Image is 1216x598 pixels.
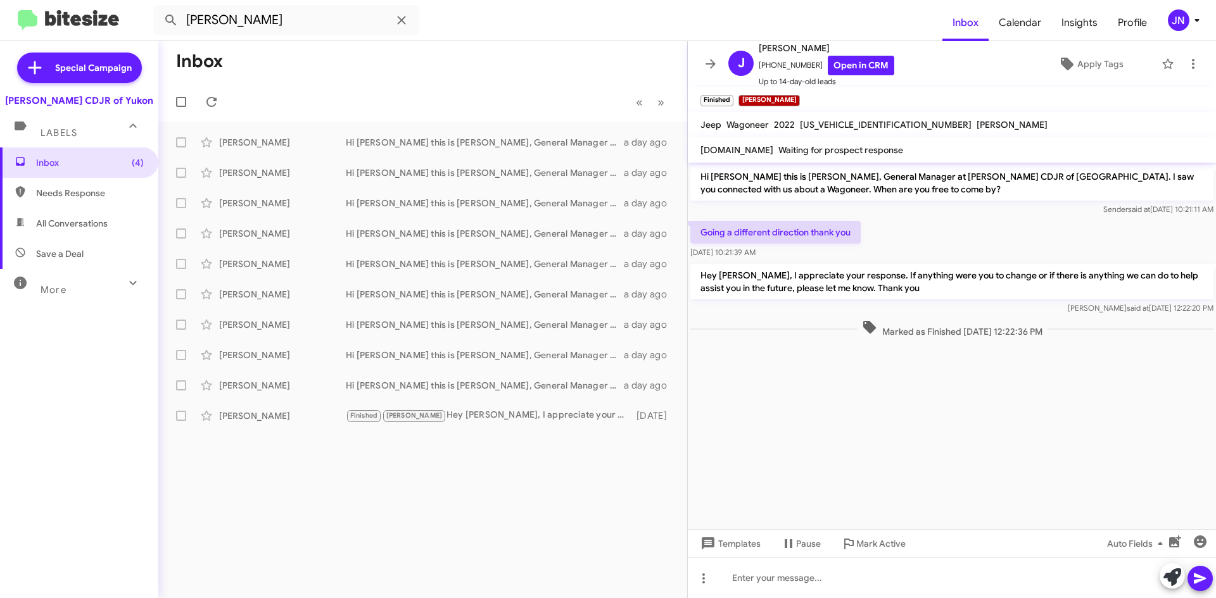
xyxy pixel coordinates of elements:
[219,197,346,209] div: [PERSON_NAME]
[41,284,66,296] span: More
[624,197,677,209] div: a day ago
[698,532,761,555] span: Templates
[55,61,132,74] span: Special Campaign
[350,411,378,420] span: Finished
[759,75,894,88] span: Up to 14-day-old leads
[1107,532,1168,555] span: Auto Fields
[738,53,745,73] span: J
[41,127,77,139] span: Labels
[690,247,756,257] span: [DATE] 10:21:39 AM
[17,53,142,83] a: Special Campaign
[346,166,624,179] div: Hi [PERSON_NAME] this is [PERSON_NAME], General Manager at [PERSON_NAME] CDJR of [GEOGRAPHIC_DATA...
[857,320,1048,338] span: Marked as Finished [DATE] 12:22:36 PM
[346,136,624,149] div: Hi [PERSON_NAME] this is [PERSON_NAME], General Manager at [PERSON_NAME] CDJR of [GEOGRAPHIC_DATA...
[346,258,624,270] div: Hi [PERSON_NAME] this is [PERSON_NAME], General Manager at [PERSON_NAME] CDJR of [GEOGRAPHIC_DATA...
[346,408,630,423] div: Hey [PERSON_NAME], I appreciate your response. If anything were you to change or if there is anyt...
[977,119,1048,130] span: [PERSON_NAME]
[630,409,677,422] div: [DATE]
[132,156,144,169] span: (4)
[346,379,624,392] div: Hi [PERSON_NAME] this is [PERSON_NAME], General Manager at [PERSON_NAME] CDJR of [GEOGRAPHIC_DATA...
[1128,204,1150,214] span: said at
[346,197,624,209] div: Hi [PERSON_NAME] this is [PERSON_NAME], General Manager at [PERSON_NAME] CDJR of [GEOGRAPHIC_DATA...
[219,136,346,149] div: [PERSON_NAME]
[176,51,223,72] h1: Inbox
[636,94,643,110] span: «
[36,187,144,199] span: Needs Response
[771,532,831,555] button: Pause
[1097,532,1178,555] button: Auto Fields
[1103,204,1213,214] span: Sender [DATE] 10:21:11 AM
[219,409,346,422] div: [PERSON_NAME]
[1127,303,1149,313] span: said at
[690,221,861,244] p: Going a different direction thank you
[738,95,799,106] small: [PERSON_NAME]
[219,227,346,240] div: [PERSON_NAME]
[1025,53,1155,75] button: Apply Tags
[774,119,795,130] span: 2022
[650,89,672,115] button: Next
[219,258,346,270] div: [PERSON_NAME]
[657,94,664,110] span: »
[1108,4,1157,41] a: Profile
[624,349,677,361] div: a day ago
[700,119,721,130] span: Jeep
[796,532,821,555] span: Pause
[624,136,677,149] div: a day ago
[1077,53,1124,75] span: Apply Tags
[856,532,906,555] span: Mark Active
[346,318,624,331] div: Hi [PERSON_NAME] this is [PERSON_NAME], General Manager at [PERSON_NAME] CDJR of [GEOGRAPHIC_DATA...
[624,379,677,392] div: a day ago
[1068,303,1213,313] span: [PERSON_NAME] [DATE] 12:22:20 PM
[778,144,903,156] span: Waiting for prospect response
[36,156,144,169] span: Inbox
[624,258,677,270] div: a day ago
[346,349,624,361] div: Hi [PERSON_NAME] this is [PERSON_NAME], General Manager at [PERSON_NAME] CDJR of [GEOGRAPHIC_DATA...
[219,166,346,179] div: [PERSON_NAME]
[346,288,624,301] div: Hi [PERSON_NAME] this is [PERSON_NAME], General Manager at [PERSON_NAME] CDJR of [GEOGRAPHIC_DATA...
[219,288,346,301] div: [PERSON_NAME]
[219,349,346,361] div: [PERSON_NAME]
[690,165,1213,201] p: Hi [PERSON_NAME] this is [PERSON_NAME], General Manager at [PERSON_NAME] CDJR of [GEOGRAPHIC_DATA...
[700,144,773,156] span: [DOMAIN_NAME]
[624,288,677,301] div: a day ago
[690,264,1213,299] p: Hey [PERSON_NAME], I appreciate your response. If anything were you to change or if there is anyt...
[5,94,153,107] div: [PERSON_NAME] CDJR of Yukon
[624,227,677,240] div: a day ago
[828,56,894,75] a: Open in CRM
[800,119,972,130] span: [US_VEHICLE_IDENTIFICATION_NUMBER]
[726,119,769,130] span: Wagoneer
[624,166,677,179] div: a day ago
[989,4,1051,41] a: Calendar
[688,532,771,555] button: Templates
[629,89,672,115] nav: Page navigation example
[628,89,650,115] button: Previous
[759,56,894,75] span: [PHONE_NUMBER]
[1051,4,1108,41] a: Insights
[219,379,346,392] div: [PERSON_NAME]
[700,95,733,106] small: Finished
[1157,9,1202,31] button: JN
[942,4,989,41] a: Inbox
[831,532,916,555] button: Mark Active
[36,217,108,230] span: All Conversations
[219,318,346,331] div: [PERSON_NAME]
[624,318,677,331] div: a day ago
[1168,9,1189,31] div: JN
[346,227,624,240] div: Hi [PERSON_NAME] this is [PERSON_NAME], General Manager at [PERSON_NAME] CDJR of [GEOGRAPHIC_DATA...
[153,5,419,35] input: Search
[386,411,443,420] span: [PERSON_NAME]
[759,40,894,56] span: [PERSON_NAME]
[36,247,84,260] span: Save a Deal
